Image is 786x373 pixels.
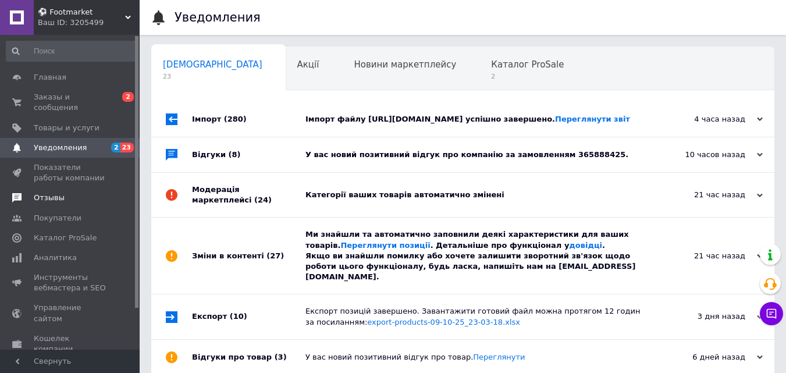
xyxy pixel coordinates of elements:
div: 3 дня назад [646,311,763,322]
span: Каталог ProSale [34,233,97,243]
div: Ваш ID: 3205499 [38,17,140,28]
span: (24) [254,196,272,204]
span: Главная [34,72,66,83]
a: довідці [569,241,602,250]
span: (8) [229,150,241,159]
div: Модерація маркетплейсі [192,173,305,217]
div: Категорії ваших товарів автоматично змінені [305,190,646,200]
input: Поиск [6,41,137,62]
span: Отзывы [34,193,65,203]
span: Инструменты вебмастера и SEO [34,272,108,293]
div: 21 час назад [646,251,763,261]
div: У вас новий позитивний відгук про компанію за замовленням 365888425. [305,150,646,160]
span: 23 [163,72,262,81]
div: Експорт [192,294,305,339]
div: Відгуки [192,137,305,172]
span: Новини маркетплейсу [354,59,456,70]
span: Управление сайтом [34,303,108,324]
span: Товары и услуги [34,123,99,133]
h1: Уведомления [175,10,261,24]
span: Уведомления [34,143,87,153]
div: Ми знайшли та автоматично заповнили деякі характеристики для ваших товарів. . Детальніше про функ... [305,229,646,282]
div: 4 часа назад [646,114,763,125]
a: Переглянути звіт [555,115,630,123]
span: 2 [122,92,134,102]
div: У вас новий позитивний відгук про товар. [305,352,646,363]
div: Імпорт файлу [URL][DOMAIN_NAME] успішно завершено. [305,114,646,125]
span: Аналитика [34,253,77,263]
span: Заказы и сообщения [34,92,108,113]
div: Зміни в контенті [192,218,305,294]
a: export-products-09-10-25_23-03-18.xlsx [367,318,520,326]
span: [DEMOGRAPHIC_DATA] [163,59,262,70]
span: (10) [230,312,247,321]
span: (3) [275,353,287,361]
span: Кошелек компании [34,333,108,354]
span: 2 [111,143,120,152]
div: Експорт позицій завершено. Завантажити готовий файл можна протягом 12 годин за посиланням: [305,306,646,327]
div: 6 дней назад [646,352,763,363]
button: Чат с покупателем [760,302,783,325]
span: (280) [224,115,247,123]
span: Покупатели [34,213,81,223]
span: Акції [297,59,319,70]
div: 10 часов назад [646,150,763,160]
span: Показатели работы компании [34,162,108,183]
a: Переглянути позиції [340,241,430,250]
span: 23 [120,143,134,152]
div: Імпорт [192,102,305,137]
span: ⚽️ Footmarket [38,7,125,17]
span: (27) [266,251,284,260]
span: 2 [491,72,564,81]
span: Каталог ProSale [491,59,564,70]
a: Переглянути [473,353,525,361]
div: 21 час назад [646,190,763,200]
